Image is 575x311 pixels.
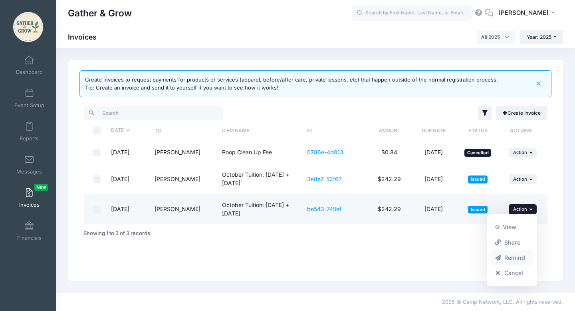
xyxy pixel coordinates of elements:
button: Action [509,148,537,157]
td: [DATE] [412,141,456,164]
th: Date: activate to sort column ascending [107,120,151,141]
button: Year: 2025 [519,30,563,44]
span: Action [513,176,527,182]
span: 2025 © Camp Network, LLC. All rights reserved. [442,299,563,305]
div: Create invoices to request payments for products or services (apparel, before/after care, private... [85,76,498,92]
span: All 2025 [481,34,500,41]
th: To: activate to sort column ascending [151,120,218,141]
th: Due Date: activate to sort column ascending [412,120,456,141]
a: View [491,219,533,235]
th: Actions [500,120,545,141]
span: Dashboard [16,69,43,76]
a: Financials [10,217,48,245]
a: be543-745ef [307,205,341,212]
a: Reports [10,118,48,146]
button: Action [509,174,537,184]
a: Share [491,235,533,250]
a: 3e8e7-52f67 [307,175,342,182]
a: Messages [10,151,48,179]
th: Amount: activate to sort column ascending [367,120,412,141]
input: Search by First Name, Last Name, or Email... [352,5,472,21]
td: $242.29 [367,194,412,224]
th: ID: activate to sort column ascending [303,120,367,141]
span: Issued [468,175,488,183]
span: Issued [468,206,488,213]
a: Cancel [491,265,533,281]
td: Poop Clean Up Fee [218,141,303,164]
td: October Tuition: [DATE] + [DATE] [218,194,303,224]
span: Action [513,150,527,155]
td: [DATE] [107,141,151,164]
span: Action [513,206,527,212]
td: $0.84 [367,141,412,164]
td: [PERSON_NAME] [151,164,218,194]
span: Messages [16,168,42,175]
span: New [34,184,48,191]
span: Cancelled [464,149,491,157]
a: Remind [491,250,533,265]
h1: Gather & Grow [68,4,132,22]
span: Reports [20,135,39,142]
td: $242.29 [367,164,412,194]
div: Showing 1 to 3 of 3 records [83,224,150,243]
td: [DATE] [107,194,151,224]
span: Financials [17,235,42,241]
input: Search [83,106,223,120]
a: Event Setup [10,84,48,112]
td: October Tuition: [DATE] + [DATE] [218,164,303,194]
img: Gather & Grow [13,12,43,42]
a: InvoicesNew [10,184,48,212]
a: Dashboard [10,51,48,79]
td: [PERSON_NAME] [151,194,218,224]
td: [PERSON_NAME] [151,141,218,164]
th: Status: activate to sort column ascending [456,120,500,141]
td: [DATE] [412,164,456,194]
td: [DATE] [107,164,151,194]
button: Action [509,204,537,214]
h1: Invoices [68,33,103,41]
span: [PERSON_NAME] [498,8,549,17]
button: [PERSON_NAME] [493,4,563,22]
a: Create Invoice [496,106,547,120]
a: 0786e-4d013 [307,149,343,155]
span: All 2025 [477,30,516,44]
span: Event Setup [14,102,44,109]
span: Year: 2025 [527,34,551,40]
th: Item Name: activate to sort column ascending [218,120,303,141]
td: [DATE] [412,194,456,224]
span: Invoices [19,201,40,208]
